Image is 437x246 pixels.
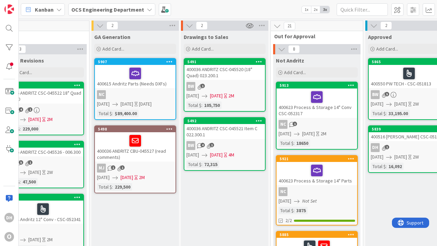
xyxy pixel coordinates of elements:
[4,213,14,222] div: DH
[192,46,214,52] span: Add Card...
[184,141,265,150] div: BW
[184,58,266,112] a: 5491400036 ANDRITZ CSC-045520 (18" Quad) 023.200.1BW[DATE][DATE]2MTotal $:105,750
[277,162,357,185] div: 400623 Process & Storage 14" Parts
[6,195,83,200] div: 5906
[288,45,300,53] span: 8
[295,139,310,147] div: 18650
[95,126,175,162] div: 5498400036 ANDRITZ CBU-045527 (read comments)
[97,90,106,99] div: NC
[279,187,287,196] div: NC
[20,125,21,133] span: :
[210,92,223,99] span: [DATE]
[285,217,292,224] span: 2/2
[201,161,202,168] span: :
[71,6,144,13] b: OCS Engineering Department
[302,130,315,137] span: [DATE]
[293,122,297,126] span: 1
[294,139,295,147] span: :
[277,156,357,162] div: 5921
[277,88,357,118] div: 400623 Process & Storage 14" Conv CSC-052317
[3,88,83,104] div: 400036 ANDRITZ CSC-045522 18" Quad 016.000
[413,100,419,108] div: 2W
[113,183,132,191] div: 229,500
[371,153,383,161] span: [DATE]
[187,119,265,123] div: 5492
[284,69,306,76] span: Add Card...
[97,164,106,173] div: MJ
[413,153,419,161] div: 2W
[311,6,320,13] span: 2x
[184,117,266,171] a: 5492400036 ANDRITZ CSC-045521 Item C 022.300.1BW[DATE][DATE]4MTotal $:72,315
[95,132,175,162] div: 400036 ANDRITZ CBU-045527 (read comments)
[4,232,14,242] div: O
[3,194,83,201] div: 5906
[368,33,392,40] span: Approved
[277,82,357,88] div: 5913
[95,90,175,99] div: NC
[47,169,53,176] div: 2W
[380,22,392,30] span: 2
[210,143,214,147] span: 1
[277,82,357,118] div: 5913400623 Process & Storage 14" Conv CSC-052317
[187,59,265,64] div: 5491
[6,142,83,147] div: 5497
[371,163,386,170] div: Total $
[385,92,389,96] span: 5
[276,155,358,225] a: 5921400623 Process & Storage 14" PartsNC[DATE]Not SetTotal $:38752/2
[302,6,311,13] span: 1x
[112,183,113,191] span: :
[20,178,21,186] span: :
[2,82,84,135] a: 5493400036 ANDRITZ CSC-045522 18" Quad 016.000[DATE]2MTotal $:229,000
[94,125,176,193] a: 5498400036 ANDRITZ CBU-045527 (read comments)MJ[DATE][DATE]2MTotal $:229,500
[276,57,304,64] span: Not Andritz
[121,100,133,108] span: [DATE]
[386,163,387,170] span: :
[97,183,112,191] div: Total $
[184,124,265,139] div: 400036 ANDRITZ CSC-045521 Item C 022.300.1
[111,165,115,170] span: 1
[284,22,295,30] span: 21
[97,100,110,108] span: [DATE]
[277,156,357,185] div: 5921400623 Process & Storage 14" Parts
[35,5,54,14] span: Kanban
[28,236,41,243] span: [DATE]
[2,141,84,188] a: 5497400036 ANDRITZ CSC-045526 - 006.300[DATE]2WTotal $:47,500
[200,84,205,88] span: 1
[95,164,175,173] div: MJ
[184,65,265,80] div: 400036 ANDRITZ CSC-045520 (18" Quad) 023.200.1
[113,110,139,117] div: $89,400.00
[98,127,175,132] div: 5498
[280,156,357,161] div: 5921
[139,174,145,181] div: 2M
[202,161,219,168] div: 72,315
[95,59,175,88] div: 5907400615 Andritz Parts (Needs DXFs)
[19,160,23,165] span: 5
[295,207,308,214] div: 3875
[371,100,383,108] span: [DATE]
[210,151,223,159] span: [DATE]
[277,187,357,196] div: NC
[184,118,265,139] div: 5492400036 ANDRITZ CSC-045521 Item C 022.300.1
[321,130,326,137] div: 2M
[371,110,386,117] div: Total $
[94,58,176,120] a: 5907400615 Andritz Parts (Needs DXFs)NC[DATE][DATE][DATE]Total $:$89,400.00
[95,126,175,132] div: 5498
[280,232,357,237] div: 5885
[3,141,83,148] div: 5497
[186,151,199,159] span: [DATE]
[376,46,398,52] span: Add Card...
[276,82,358,150] a: 5913400623 Process & Storage 14" Conv CSC-052317NC[DATE][DATE]2MTotal $:18650
[279,207,294,214] div: Total $
[21,178,38,186] div: 47,500
[19,107,23,112] span: 4
[186,92,199,99] span: [DATE]
[97,174,110,181] span: [DATE]
[3,201,83,224] div: 400614 Andritz 12" Conv - CSC-052341
[94,33,130,40] span: GA Generation
[95,59,175,65] div: 5907
[102,46,124,52] span: Add Card...
[200,143,205,147] span: 4
[279,139,294,147] div: Total $
[387,163,404,170] div: 16,092
[279,197,291,205] span: [DATE]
